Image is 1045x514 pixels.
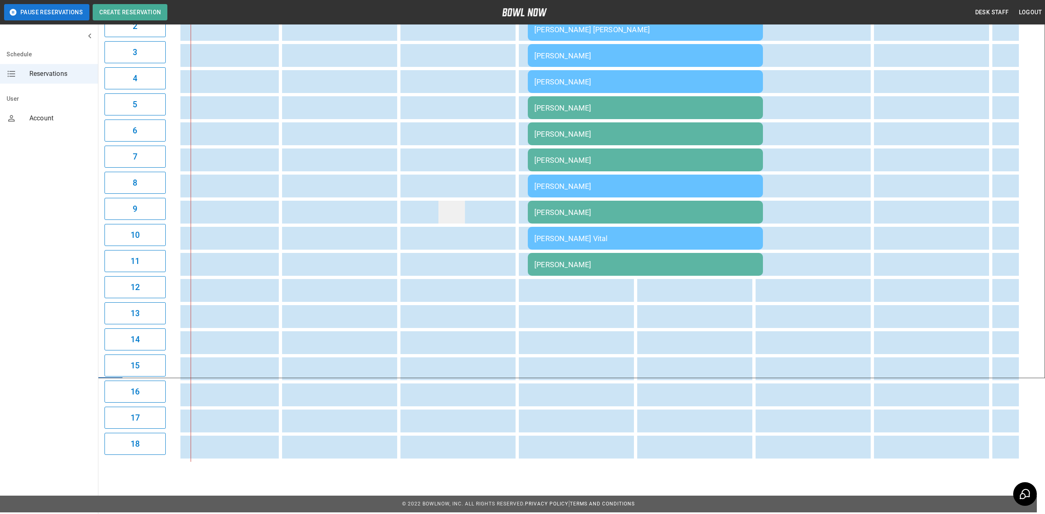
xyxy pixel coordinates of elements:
div: [PERSON_NAME] [534,260,756,269]
h6: 9 [133,202,137,215]
div: [PERSON_NAME] [534,156,756,164]
h6: 15 [131,359,140,372]
h6: 10 [131,228,140,241]
div: [PERSON_NAME] [534,130,756,138]
div: [PERSON_NAME] [534,182,756,191]
h6: 6 [133,124,137,137]
div: [PERSON_NAME] [PERSON_NAME] [534,25,756,34]
h6: 4 [133,72,137,85]
button: Pause Reservations [4,4,89,20]
h6: 5 [133,98,137,111]
h6: 3 [133,46,137,59]
h6: 13 [131,307,140,320]
h6: 12 [131,281,140,294]
a: Terms and Conditions [570,501,635,507]
span: © 2022 BowlNow, Inc. All Rights Reserved. [402,501,525,507]
a: Privacy Policy [525,501,568,507]
div: [PERSON_NAME] [534,104,756,112]
button: Logout [1016,5,1045,20]
h6: 18 [131,437,140,450]
div: [PERSON_NAME] [534,208,756,217]
div: [PERSON_NAME] [534,78,756,86]
button: Create Reservation [93,4,167,20]
div: [PERSON_NAME] Vital [534,234,756,243]
h6: 7 [133,150,137,163]
img: logo [502,8,547,16]
div: [PERSON_NAME] [534,51,756,60]
h6: 14 [131,333,140,346]
h6: 11 [131,255,140,268]
span: Reservations [29,69,91,79]
h6: 16 [131,385,140,398]
h6: 2 [133,20,137,33]
button: Desk Staff [972,5,1012,20]
h6: 8 [133,176,137,189]
span: Account [29,113,91,123]
h6: 17 [131,411,140,424]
